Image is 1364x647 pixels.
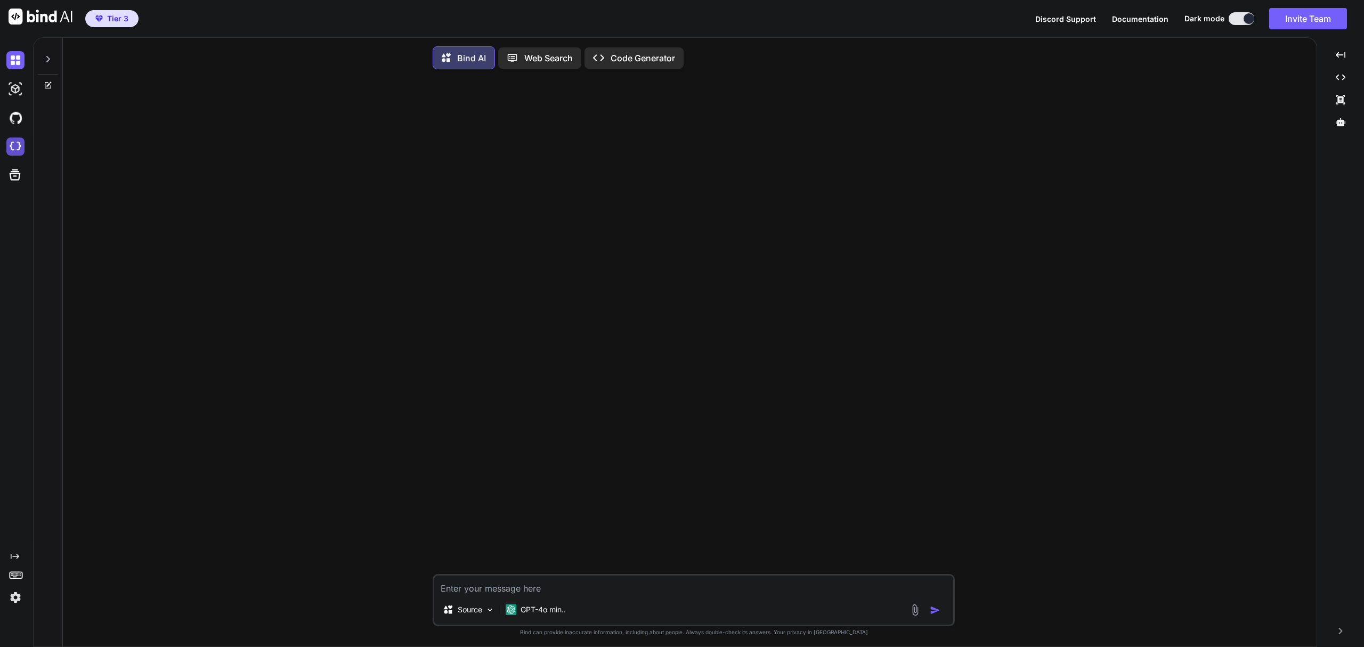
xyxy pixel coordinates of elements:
img: settings [6,588,25,606]
img: icon [930,605,940,616]
button: Documentation [1112,13,1168,25]
img: cloudideIcon [6,138,25,156]
img: premium [95,15,103,22]
span: Discord Support [1035,14,1096,23]
img: GPT-4o mini [506,604,516,615]
img: Bind AI [9,9,72,25]
img: attachment [909,604,921,616]
button: Discord Support [1035,13,1096,25]
p: Web Search [524,52,573,64]
p: Source [458,604,482,615]
button: premiumTier 3 [85,10,139,27]
span: Tier 3 [107,13,128,24]
img: githubDark [6,109,25,127]
img: Pick Models [485,605,494,614]
p: Bind can provide inaccurate information, including about people. Always double-check its answers.... [433,628,955,636]
p: Code Generator [611,52,675,64]
p: Bind AI [457,52,486,64]
img: darkAi-studio [6,80,25,98]
img: darkChat [6,51,25,69]
span: Dark mode [1184,13,1224,24]
span: Documentation [1112,14,1168,23]
p: GPT-4o min.. [521,604,566,615]
button: Invite Team [1269,8,1347,29]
